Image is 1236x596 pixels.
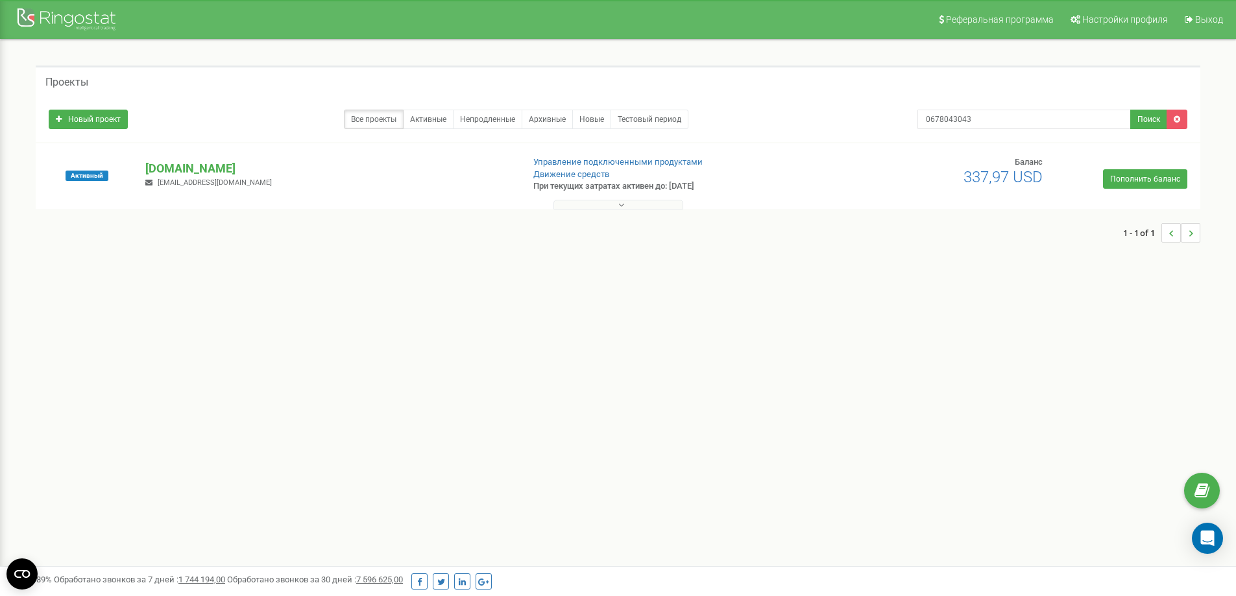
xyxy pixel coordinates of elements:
[1015,157,1043,167] span: Баланс
[611,110,688,129] a: Тестовый период
[1082,14,1168,25] span: Настройки профиля
[946,14,1054,25] span: Реферальная программа
[1192,523,1223,554] div: Open Intercom Messenger
[403,110,454,129] a: Активные
[1123,210,1200,256] nav: ...
[1130,110,1167,129] button: Поиск
[54,575,225,584] span: Обработано звонков за 7 дней :
[45,77,88,88] h5: Проекты
[533,180,803,193] p: При текущих затратах активен до: [DATE]
[66,171,108,181] span: Активный
[1123,223,1161,243] span: 1 - 1 of 1
[533,169,609,179] a: Движение средств
[145,160,512,177] p: [DOMAIN_NAME]
[178,575,225,584] u: 1 744 194,00
[6,558,38,590] button: Open CMP widget
[522,110,573,129] a: Архивные
[533,157,703,167] a: Управление подключенными продуктами
[1195,14,1223,25] span: Выход
[453,110,522,129] a: Непродленные
[49,110,128,129] a: Новый проект
[917,110,1131,129] input: Поиск
[1103,169,1187,189] a: Пополнить баланс
[356,575,403,584] u: 7 596 625,00
[963,168,1043,186] span: 337,97 USD
[227,575,403,584] span: Обработано звонков за 30 дней :
[344,110,404,129] a: Все проекты
[572,110,611,129] a: Новые
[158,178,272,187] span: [EMAIL_ADDRESS][DOMAIN_NAME]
